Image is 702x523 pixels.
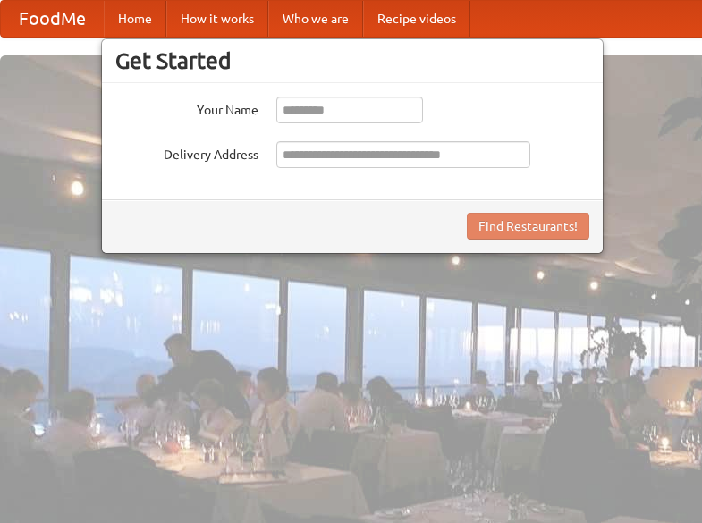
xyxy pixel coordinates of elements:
[1,1,104,37] a: FoodMe
[115,97,258,119] label: Your Name
[268,1,363,37] a: Who we are
[166,1,268,37] a: How it works
[115,141,258,164] label: Delivery Address
[467,213,589,240] button: Find Restaurants!
[363,1,470,37] a: Recipe videos
[104,1,166,37] a: Home
[115,47,589,74] h3: Get Started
